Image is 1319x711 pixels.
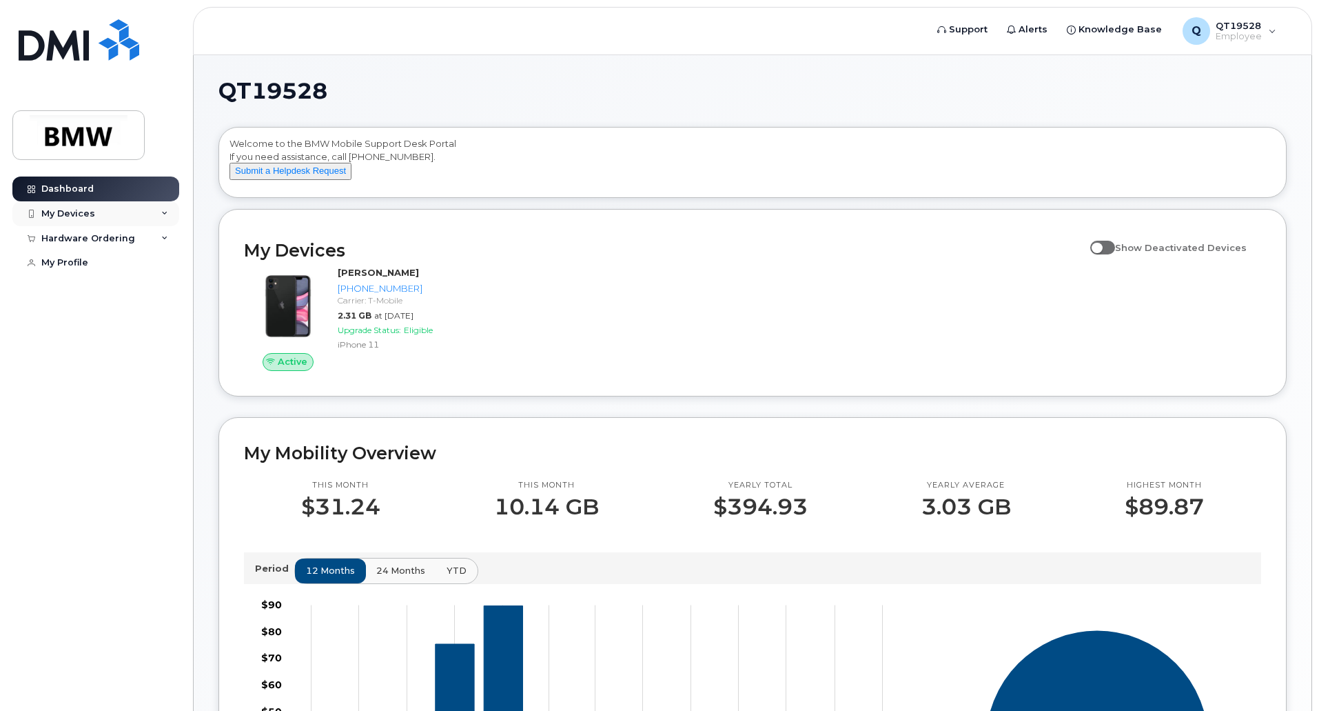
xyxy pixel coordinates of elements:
[1115,242,1247,253] span: Show Deactivated Devices
[278,355,307,368] span: Active
[1125,494,1204,519] p: $89.87
[261,599,282,611] tspan: $90
[261,652,282,664] tspan: $70
[301,480,380,491] p: This month
[1125,480,1204,491] p: Highest month
[713,480,808,491] p: Yearly total
[261,679,282,691] tspan: $60
[338,325,401,335] span: Upgrade Status:
[261,625,282,637] tspan: $80
[255,273,321,339] img: iPhone_11.jpg
[494,480,599,491] p: This month
[301,494,380,519] p: $31.24
[338,294,480,306] div: Carrier: T-Mobile
[338,310,371,321] span: 2.31 GB
[713,494,808,519] p: $394.93
[338,339,480,350] div: iPhone 11
[338,267,419,278] strong: [PERSON_NAME]
[447,564,467,577] span: YTD
[229,163,351,180] button: Submit a Helpdesk Request
[244,443,1261,463] h2: My Mobility Overview
[338,282,480,295] div: [PHONE_NUMBER]
[218,81,327,101] span: QT19528
[244,240,1083,261] h2: My Devices
[1090,234,1101,246] input: Show Deactivated Devices
[376,564,425,577] span: 24 months
[229,137,1276,192] div: Welcome to the BMW Mobile Support Desk Portal If you need assistance, call [PHONE_NUMBER].
[244,266,486,371] a: Active[PERSON_NAME][PHONE_NUMBER]Carrier: T-Mobile2.31 GBat [DATE]Upgrade Status:EligibleiPhone 11
[494,494,599,519] p: 10.14 GB
[255,562,294,575] p: Period
[374,310,413,321] span: at [DATE]
[1259,651,1309,701] iframe: Messenger Launcher
[229,165,351,176] a: Submit a Helpdesk Request
[921,494,1011,519] p: 3.03 GB
[404,325,433,335] span: Eligible
[921,480,1011,491] p: Yearly average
